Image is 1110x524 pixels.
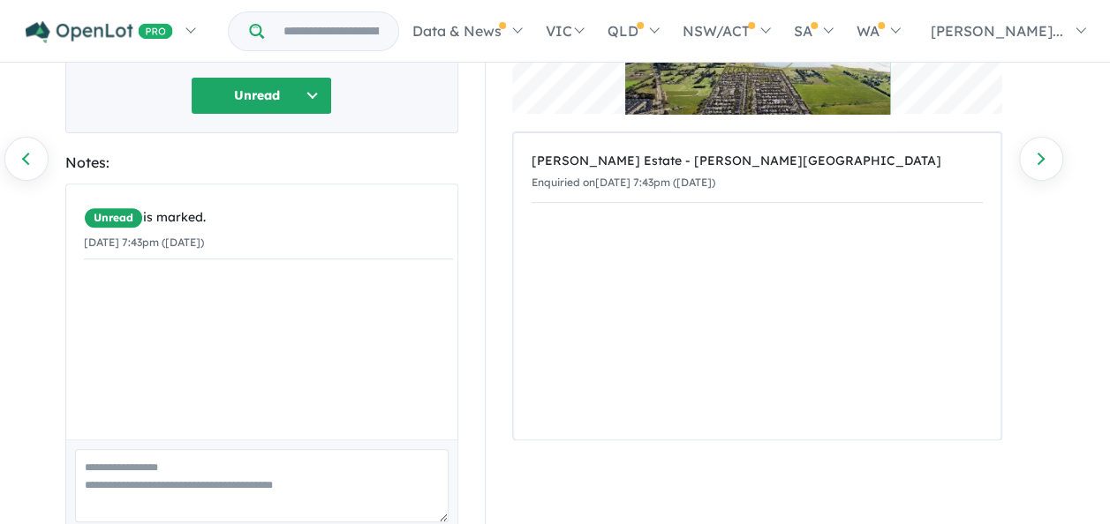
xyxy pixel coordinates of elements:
[84,207,143,228] span: Unread
[268,12,395,50] input: Try estate name, suburb, builder or developer
[625,29,890,161] a: OPENLOT CASHBACK 50 AVAILABLE
[931,22,1063,40] span: [PERSON_NAME]...
[191,77,332,115] button: Unread
[532,151,983,172] div: [PERSON_NAME] Estate - [PERSON_NAME][GEOGRAPHIC_DATA]
[26,21,173,43] img: Openlot PRO Logo White
[84,236,204,249] small: [DATE] 7:43pm ([DATE])
[532,176,715,189] small: Enquiried on [DATE] 7:43pm ([DATE])
[532,142,983,203] a: [PERSON_NAME] Estate - [PERSON_NAME][GEOGRAPHIC_DATA]Enquiried on[DATE] 7:43pm ([DATE])
[65,151,458,175] div: Notes:
[84,207,453,228] div: is marked.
